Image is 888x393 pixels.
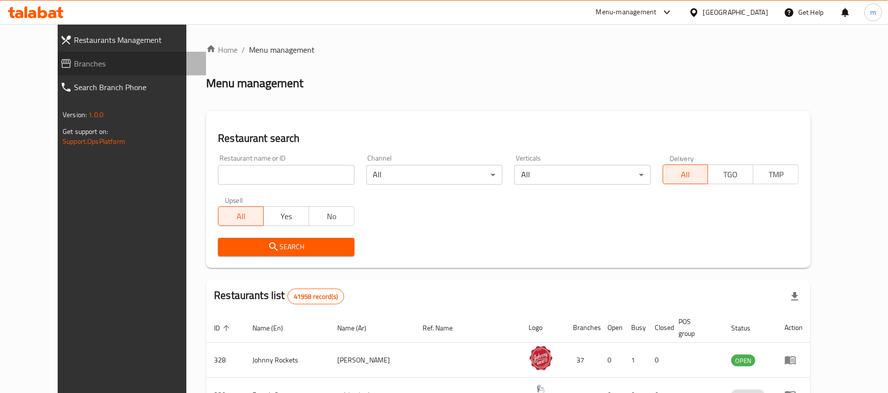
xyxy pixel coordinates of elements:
[712,167,749,182] span: TGO
[731,355,755,366] span: OPEN
[529,346,553,370] img: Johnny Rockets
[678,316,711,339] span: POS group
[600,343,623,378] td: 0
[74,58,198,69] span: Branches
[753,164,799,184] button: TMP
[206,75,303,91] h2: Menu management
[206,44,238,56] a: Home
[600,313,623,343] th: Open
[663,164,709,184] button: All
[670,155,694,162] label: Delivery
[783,285,807,308] div: Export file
[206,44,811,56] nav: breadcrumb
[222,209,260,224] span: All
[214,322,233,334] span: ID
[777,313,811,343] th: Action
[870,7,876,18] span: m
[703,7,768,18] div: [GEOGRAPHIC_DATA]
[784,354,803,366] div: Menu
[218,238,354,256] button: Search
[218,165,354,185] input: Search for restaurant name or ID..
[63,135,125,148] a: Support.OpsPlatform
[249,44,315,56] span: Menu management
[287,289,344,304] div: Total records count
[214,288,344,304] h2: Restaurants list
[667,167,705,182] span: All
[245,343,329,378] td: Johnny Rockets
[647,313,671,343] th: Closed
[596,6,657,18] div: Menu-management
[708,164,753,184] button: TGO
[74,81,198,93] span: Search Branch Phone
[309,206,355,226] button: No
[88,108,104,121] span: 1.0.0
[329,343,415,378] td: [PERSON_NAME]
[647,343,671,378] td: 0
[337,322,379,334] span: Name (Ar)
[52,52,206,75] a: Branches
[514,165,650,185] div: All
[218,131,799,146] h2: Restaurant search
[366,165,502,185] div: All
[268,209,305,224] span: Yes
[252,322,296,334] span: Name (En)
[63,125,108,138] span: Get support on:
[313,209,351,224] span: No
[225,196,243,203] label: Upsell
[423,322,466,334] span: Ref. Name
[731,322,763,334] span: Status
[74,34,198,46] span: Restaurants Management
[623,343,647,378] td: 1
[52,75,206,99] a: Search Branch Phone
[521,313,565,343] th: Logo
[623,313,647,343] th: Busy
[263,206,309,226] button: Yes
[52,28,206,52] a: Restaurants Management
[206,343,245,378] td: 328
[218,206,264,226] button: All
[242,44,245,56] li: /
[226,241,346,253] span: Search
[757,167,795,182] span: TMP
[565,343,600,378] td: 37
[63,108,87,121] span: Version:
[565,313,600,343] th: Branches
[288,292,344,301] span: 41958 record(s)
